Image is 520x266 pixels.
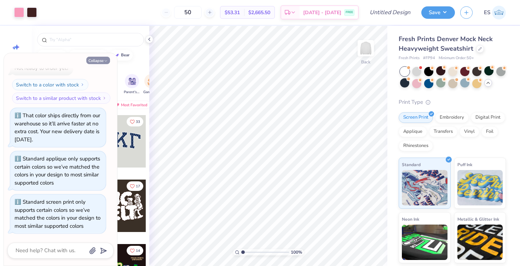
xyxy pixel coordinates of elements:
span: Neon Ink [402,215,419,223]
img: Back [359,41,373,55]
input: – – [174,6,202,19]
span: $53.31 [225,9,240,16]
span: Fresh Prints [399,55,420,61]
div: Print Type [399,98,506,106]
div: That color ships directly from our warehouse so it’ll arrive faster at no extra cost. Your new de... [15,112,100,143]
img: Metallic & Glitter Ink [457,225,503,260]
button: Switch to a color with stock [12,79,88,90]
input: Untitled Design [364,5,416,19]
div: Applique [399,126,427,137]
div: Back [361,59,370,65]
div: Most Favorited [111,101,151,109]
div: Foil [481,126,498,137]
span: 100 % [291,249,302,255]
img: Game Day Image [148,77,156,85]
span: $2,665.50 [248,9,270,16]
button: homecoming [69,50,108,61]
button: Collapse [86,57,110,64]
img: Neon Ink [402,225,447,260]
button: football [37,50,67,61]
button: Like [127,246,143,255]
img: Switch to a similar product with stock [102,96,106,100]
div: filter for Game Day [143,74,160,95]
span: Standard [402,161,421,168]
img: Standard [402,170,447,205]
div: Embroidery [435,112,469,123]
button: Like [127,117,143,126]
a: ES [484,6,506,19]
button: filter button [143,74,160,95]
div: Vinyl [460,126,479,137]
span: Fresh Prints Denver Mock Neck Heavyweight Sweatshirt [399,35,493,53]
span: 14 [136,249,140,253]
span: Image AI [8,52,24,58]
div: Standard screen print only supports certain colors so we’ve matched the colors in your design to ... [15,198,100,230]
span: # FP94 [423,55,435,61]
button: bear [110,50,133,61]
img: Erica Springer [492,6,506,19]
div: bear [121,53,129,57]
img: Parent's Weekend Image [128,77,136,85]
input: Try "Alpha" [49,36,139,43]
button: Switch to a similar product with stock [12,92,110,104]
div: Transfers [429,126,457,137]
span: FREE [346,10,353,15]
button: Save [421,6,455,19]
div: Not ready to order yet? [15,64,69,72]
div: Digital Print [471,112,505,123]
span: Minimum Order: 50 + [439,55,474,61]
span: Metallic & Glitter Ink [457,215,499,223]
img: Puff Ink [457,170,503,205]
span: ES [484,9,490,17]
img: Switch to a color with stock [80,83,85,87]
button: filter button [124,74,140,95]
div: Standard applique only supports certain colors so we’ve matched the colors in your design to most... [15,155,100,186]
span: [DATE] - [DATE] [303,9,341,16]
div: filter for Parent's Weekend [124,74,140,95]
span: Parent's Weekend [124,90,140,95]
span: Puff Ink [457,161,472,168]
div: Screen Print [399,112,433,123]
span: Game Day [143,90,160,95]
div: Rhinestones [399,141,433,151]
span: 33 [136,120,140,124]
span: 17 [136,185,140,188]
button: Like [127,181,143,191]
